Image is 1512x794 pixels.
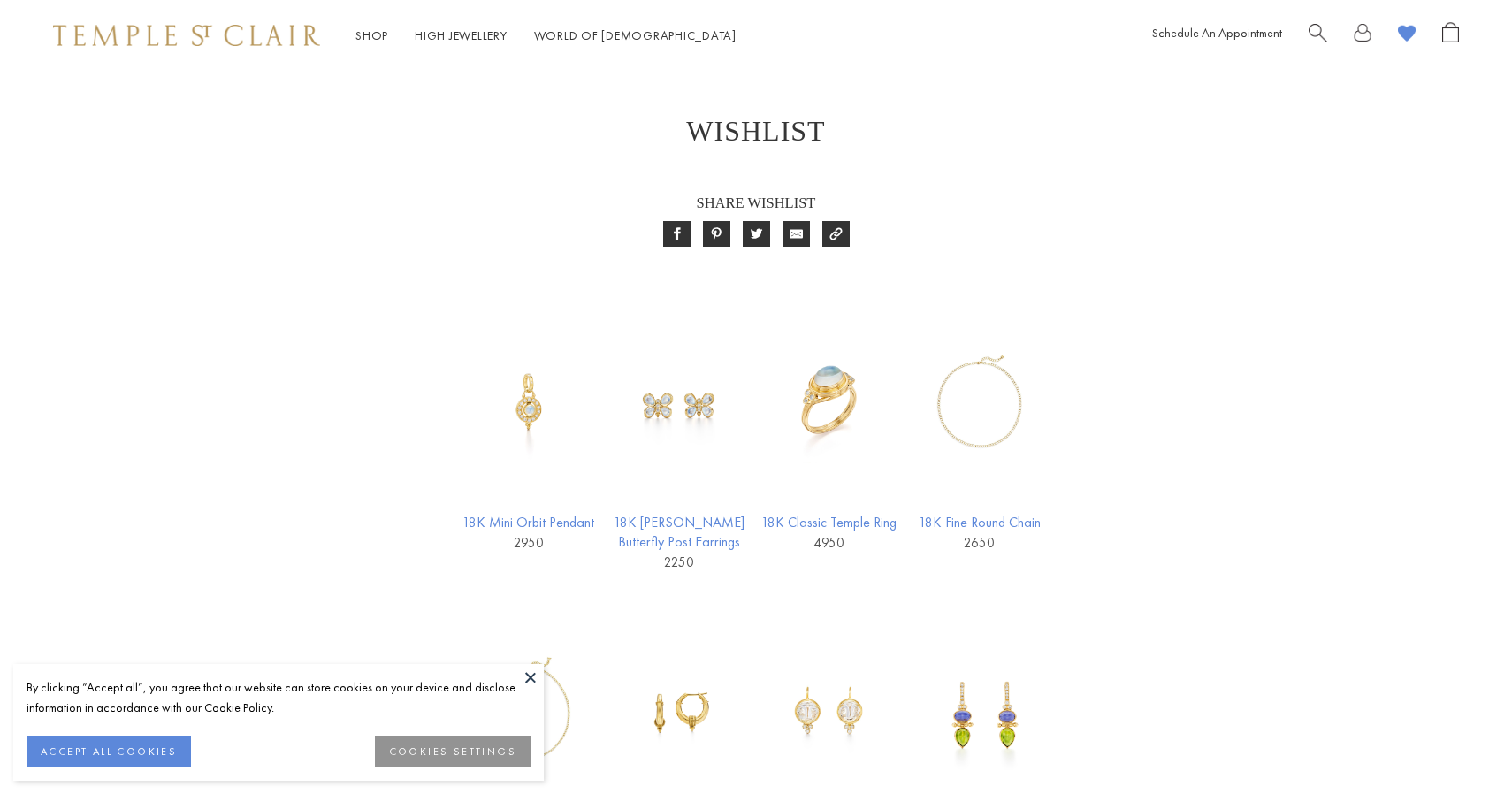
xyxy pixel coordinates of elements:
[911,643,1048,780] img: 18K Dynasty Drop Earrings
[1309,22,1327,50] a: Search
[911,333,1048,470] img: 18K Fine Round Chain
[415,27,508,43] a: High JewelleryHigh Jewellery
[610,643,747,780] img: 18K Hellenistic Hoop Earrings
[27,736,191,767] button: ACCEPT ALL COOKIES
[460,643,597,780] img: 18K Small Oval Chain
[1424,711,1494,776] iframe: Gorgias live chat messenger
[355,25,737,47] nav: Main navigation
[1152,25,1282,41] a: Schedule An Appointment
[355,27,388,43] a: ShopShop
[610,333,747,470] img: 18K Piccola Luna Butterfly Post Earrings
[1398,22,1416,50] a: View Wishlist
[27,677,531,718] div: By clicking “Accept all”, you agree that our website can store cookies on your device and disclos...
[375,736,531,767] button: COOKIES SETTINGS
[53,25,320,46] img: Temple St. Clair
[71,115,1441,147] h1: Wishlist
[455,191,1057,215] h3: Share Wishlist
[460,333,597,470] img: 18K Mini Orbit Pendant
[1442,22,1459,50] a: Open Shopping Bag
[760,643,897,780] img: 18K Moonface Earrings
[760,333,897,470] img: 18K Classic Temple Ring
[534,27,737,43] a: World of [DEMOGRAPHIC_DATA]World of [DEMOGRAPHIC_DATA]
